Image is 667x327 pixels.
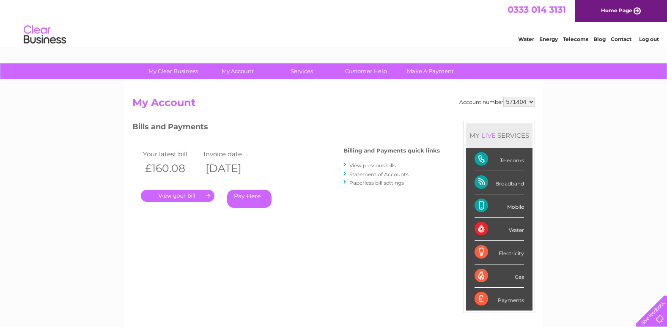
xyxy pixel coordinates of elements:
[475,171,524,194] div: Broadband
[475,288,524,311] div: Payments
[639,36,659,42] a: Log out
[459,97,535,107] div: Account number
[466,123,533,147] div: MY SERVICES
[23,22,66,48] img: logo.png
[349,180,404,186] a: Paperless bill settings
[593,36,606,42] a: Blog
[475,218,524,241] div: Water
[508,4,566,15] a: 0333 014 3131
[518,36,534,42] a: Water
[611,36,631,42] a: Contact
[141,148,202,160] td: Your latest bill
[349,171,409,177] a: Statement of Accounts
[480,131,497,139] div: LIVE
[201,160,262,177] th: [DATE]
[138,63,208,79] a: My Clear Business
[141,160,202,177] th: £160.08
[203,63,272,79] a: My Account
[267,63,337,79] a: Services
[201,148,262,160] td: Invoice date
[475,264,524,288] div: Gas
[349,162,396,169] a: View previous bills
[132,121,440,136] h3: Bills and Payments
[539,36,558,42] a: Energy
[132,97,535,113] h2: My Account
[395,63,465,79] a: Make A Payment
[343,147,440,154] h4: Billing and Payments quick links
[227,190,272,208] a: Pay Here
[141,190,214,202] a: .
[563,36,588,42] a: Telecoms
[475,194,524,218] div: Mobile
[475,241,524,264] div: Electricity
[134,5,534,41] div: Clear Business is a trading name of Verastar Limited (registered in [GEOGRAPHIC_DATA] No. 3667643...
[331,63,401,79] a: Customer Help
[475,148,524,171] div: Telecoms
